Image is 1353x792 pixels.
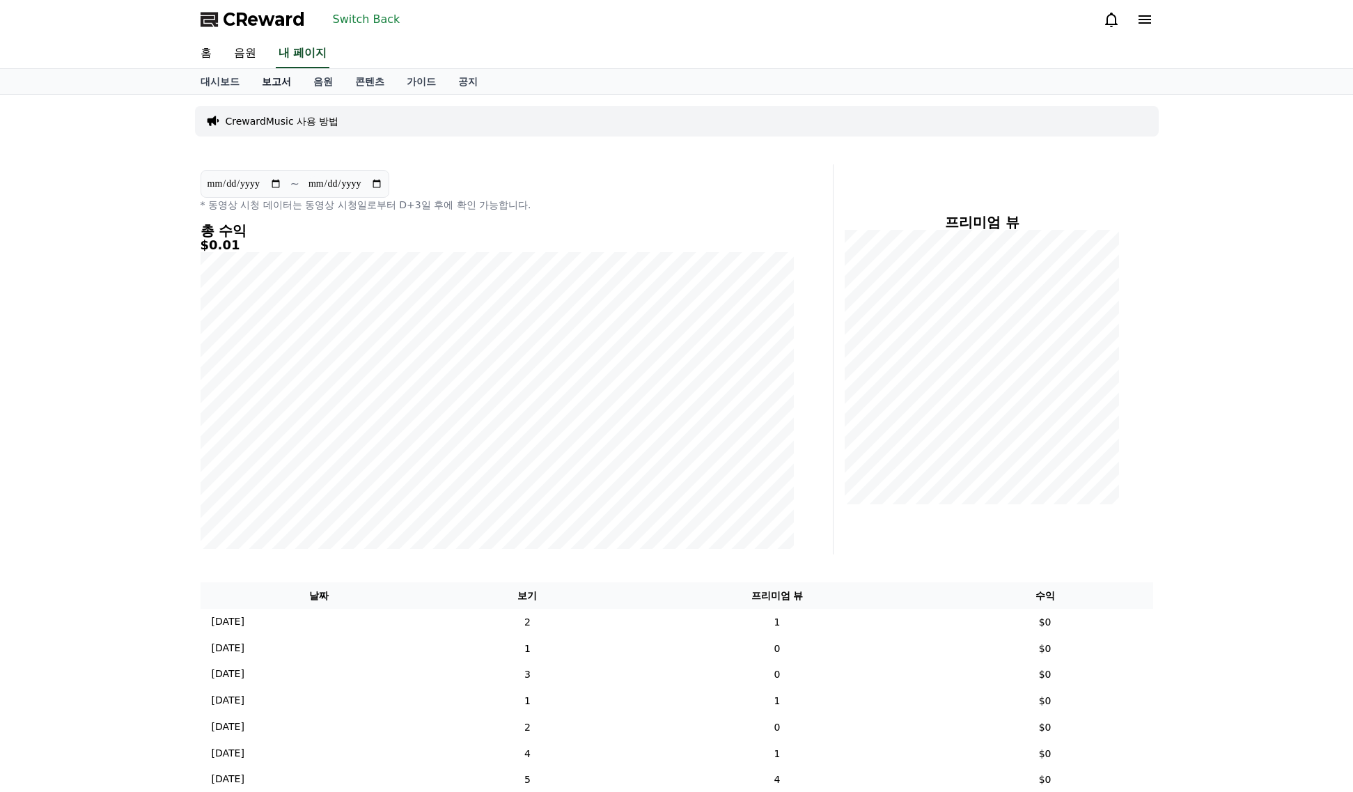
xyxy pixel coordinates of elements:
[447,69,489,94] a: 공지
[1039,695,1051,706] font: $0
[309,590,329,601] font: 날짜
[212,773,244,784] font: [DATE]
[226,114,339,128] a: CrewardMusic 사용 방법
[774,747,781,759] font: 1
[1039,616,1051,627] font: $0
[1039,774,1051,785] font: $0
[945,214,1019,231] font: 프리미엄 뷰
[774,669,781,680] font: 0
[517,590,537,601] font: 보기
[226,116,339,127] font: CrewardMusic 사용 방법
[189,39,223,68] a: 홈
[189,69,251,94] a: 대시보드
[458,76,478,87] font: 공지
[333,13,400,26] font: Switch Back
[1039,747,1051,759] font: $0
[201,199,531,210] font: * 동영상 시청 데이터는 동영상 시청일로부터 D+3일 후에 확인 가능합니다.
[524,721,531,732] font: 2
[396,69,447,94] a: 가이드
[212,616,244,627] font: [DATE]
[212,747,244,759] font: [DATE]
[313,76,333,87] font: 음원
[201,8,305,31] a: CReward
[290,177,299,190] font: ~
[201,46,212,59] font: 홈
[212,721,244,732] font: [DATE]
[774,642,781,653] font: 0
[774,774,781,785] font: 4
[407,76,436,87] font: 가이드
[223,39,267,68] a: 음원
[344,69,396,94] a: 콘텐츠
[1039,669,1051,680] font: $0
[276,39,330,68] a: 내 페이지
[524,669,531,680] font: 3
[279,46,327,59] font: 내 페이지
[223,10,305,29] font: CReward
[251,69,302,94] a: 보고서
[1035,590,1055,601] font: 수익
[234,46,256,59] font: 음원
[524,774,531,785] font: 5
[212,694,244,706] font: [DATE]
[524,695,531,706] font: 1
[201,238,240,252] font: $0.01
[212,642,244,653] font: [DATE]
[201,222,247,239] font: 총 수익
[1039,642,1051,653] font: $0
[774,695,781,706] font: 1
[302,69,344,94] a: 음원
[201,76,240,87] font: 대시보드
[355,76,384,87] font: 콘텐츠
[751,590,804,601] font: 프리미엄 뷰
[212,668,244,679] font: [DATE]
[524,616,531,627] font: 2
[774,721,781,732] font: 0
[262,76,291,87] font: 보고서
[327,8,406,31] button: Switch Back
[524,747,531,759] font: 4
[774,616,781,627] font: 1
[524,642,531,653] font: 1
[1039,721,1051,732] font: $0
